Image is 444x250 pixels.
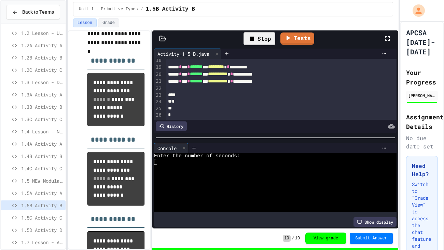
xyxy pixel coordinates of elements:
[283,235,290,242] span: 10
[154,64,163,71] div: 19
[154,50,213,57] div: Activity_1_5_B.java
[154,49,221,59] div: Activity_1_5_B.java
[21,128,63,135] span: 1.4 Lesson - Number Calculations
[21,79,63,86] span: 1.3 Lesson - Data Types
[21,29,63,37] span: 1.2 Lesson - User Input and Variables
[405,3,427,18] div: My Account
[154,112,163,119] div: 26
[21,116,63,123] span: 1.3C Activity C
[154,78,163,85] div: 21
[154,98,163,105] div: 24
[154,85,163,92] div: 22
[21,54,63,61] span: 1.2B Activity B
[141,6,143,12] span: /
[154,105,163,112] div: 25
[154,143,189,153] div: Console
[21,239,63,246] span: 1.7 Lesson - API, Packages, and Classes
[73,18,97,27] button: Lesson
[295,236,300,241] span: 10
[21,202,63,209] span: 1.5B Activity B
[244,32,275,45] div: Stop
[280,32,314,45] a: Tests
[305,233,346,244] button: View grade
[98,18,119,27] button: Grade
[21,66,63,74] span: 1.2C Activity C
[21,91,63,98] span: 1.3A Activity A
[6,5,60,19] button: Back to Teams
[21,42,63,49] span: 1.2A Activity A
[154,71,163,78] div: 20
[408,92,436,98] div: [PERSON_NAME]
[292,236,294,241] span: /
[21,165,63,172] span: 1.4C Activity C
[156,121,187,131] div: History
[21,153,63,160] span: 1.4B Activity B
[154,145,180,152] div: Console
[21,177,63,184] span: 1.5 NEW Modular Division
[154,57,163,64] div: 18
[79,6,138,12] span: Unit 1 - Primitive Types
[353,217,397,227] div: Show display
[406,112,438,131] h2: Assignment Details
[355,236,387,241] span: Submit Answer
[21,103,63,110] span: 1.3B Activity B
[350,233,393,244] button: Submit Answer
[406,68,438,87] h2: Your Progress
[21,189,63,197] span: 1.5A Activity A
[406,28,438,56] h1: APCSA [DATE]-[DATE]
[406,134,438,150] div: No due date set
[21,214,63,221] span: 1.5C Activity C
[154,153,240,159] span: Enter the number of seconds:
[146,5,195,13] span: 1.5B Activity B
[22,9,54,16] span: Back to Teams
[154,92,163,99] div: 23
[21,226,63,234] span: 1.5D Activity D
[21,140,63,147] span: 1.4A Activity A
[412,162,432,178] h3: Need Help?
